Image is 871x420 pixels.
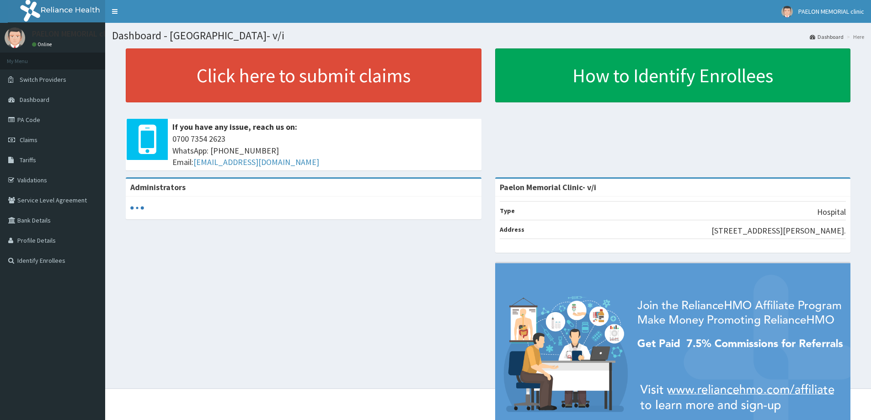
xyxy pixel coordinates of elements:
[500,225,524,234] b: Address
[32,41,54,48] a: Online
[20,156,36,164] span: Tariffs
[495,48,851,102] a: How to Identify Enrollees
[810,33,844,41] a: Dashboard
[193,157,319,167] a: [EMAIL_ADDRESS][DOMAIN_NAME]
[5,27,25,48] img: User Image
[781,6,793,17] img: User Image
[172,122,297,132] b: If you have any issue, reach us on:
[32,30,118,38] p: PAELON MEMORIAL clinic
[126,48,481,102] a: Click here to submit claims
[500,182,596,192] strong: Paelon Memorial Clinic- v/i
[20,136,37,144] span: Claims
[817,206,846,218] p: Hospital
[844,33,864,41] li: Here
[172,133,477,168] span: 0700 7354 2623 WhatsApp: [PHONE_NUMBER] Email:
[20,96,49,104] span: Dashboard
[112,30,864,42] h1: Dashboard - [GEOGRAPHIC_DATA]- v/i
[711,225,846,237] p: [STREET_ADDRESS][PERSON_NAME].
[500,207,515,215] b: Type
[798,7,864,16] span: PAELON MEMORIAL clinic
[20,75,66,84] span: Switch Providers
[130,201,144,215] svg: audio-loading
[130,182,186,192] b: Administrators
